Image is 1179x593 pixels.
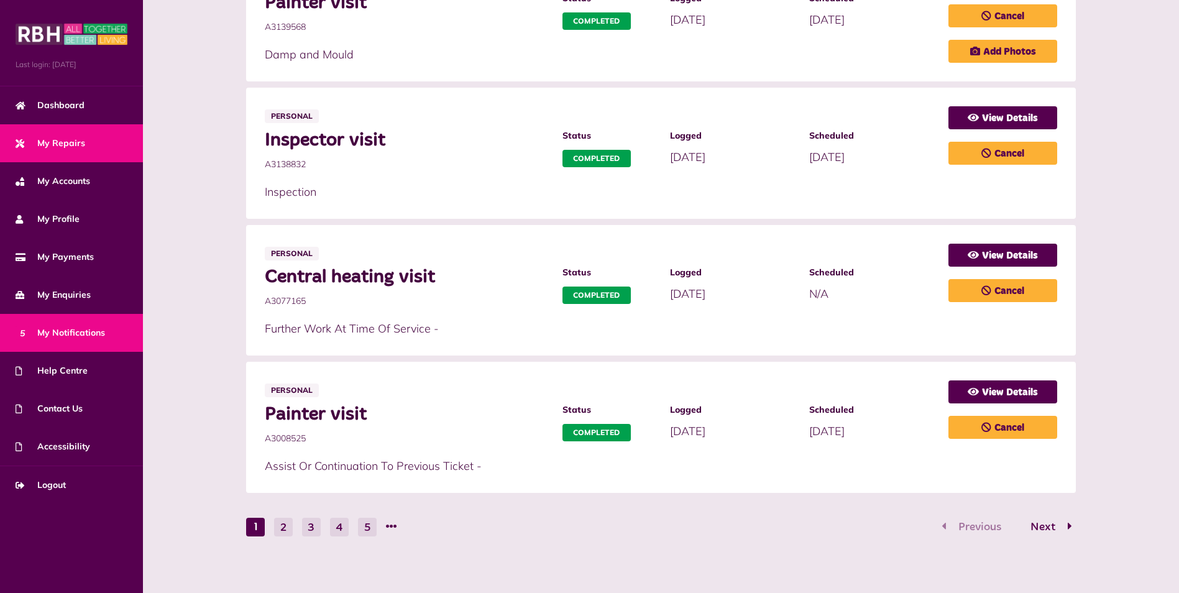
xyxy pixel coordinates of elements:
[265,432,550,445] span: A3008525
[670,403,797,416] span: Logged
[562,129,658,142] span: Status
[562,403,658,416] span: Status
[809,150,845,164] span: [DATE]
[265,457,937,474] p: Assist Or Continuation To Previous Ticket -
[274,518,293,536] button: Go to page 2
[16,22,127,47] img: MyRBH
[948,142,1057,165] a: Cancel
[265,109,319,123] span: Personal
[948,279,1057,302] a: Cancel
[16,479,66,492] span: Logout
[809,12,845,27] span: [DATE]
[809,129,936,142] span: Scheduled
[948,380,1057,403] a: View Details
[265,384,319,397] span: Personal
[809,287,828,301] span: N/A
[265,21,550,34] span: A3139568
[16,440,90,453] span: Accessibility
[302,518,321,536] button: Go to page 3
[16,137,85,150] span: My Repairs
[562,150,631,167] span: Completed
[948,4,1057,27] a: Cancel
[16,326,29,339] span: 5
[670,150,705,164] span: [DATE]
[265,46,937,63] p: Damp and Mould
[16,59,127,70] span: Last login: [DATE]
[16,99,85,112] span: Dashboard
[16,251,94,264] span: My Payments
[948,244,1057,267] a: View Details
[265,320,937,337] p: Further Work At Time Of Service -
[670,12,705,27] span: [DATE]
[16,213,80,226] span: My Profile
[670,266,797,279] span: Logged
[670,287,705,301] span: [DATE]
[265,403,550,426] span: Painter visit
[1021,522,1065,533] span: Next
[265,129,550,152] span: Inspector visit
[809,403,936,416] span: Scheduled
[670,129,797,142] span: Logged
[562,287,631,304] span: Completed
[809,266,936,279] span: Scheduled
[265,158,550,171] span: A3138832
[1017,518,1076,536] button: Go to page 2
[562,266,658,279] span: Status
[948,40,1057,63] a: Add Photos
[948,416,1057,439] a: Cancel
[265,247,319,260] span: Personal
[16,175,90,188] span: My Accounts
[265,295,550,308] span: A3077165
[16,326,105,339] span: My Notifications
[670,424,705,438] span: [DATE]
[562,12,631,30] span: Completed
[948,106,1057,129] a: View Details
[16,402,83,415] span: Contact Us
[809,424,845,438] span: [DATE]
[265,183,937,200] p: Inspection
[16,364,88,377] span: Help Centre
[562,424,631,441] span: Completed
[330,518,349,536] button: Go to page 4
[16,288,91,301] span: My Enquiries
[358,518,377,536] button: Go to page 5
[265,266,550,288] span: Central heating visit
